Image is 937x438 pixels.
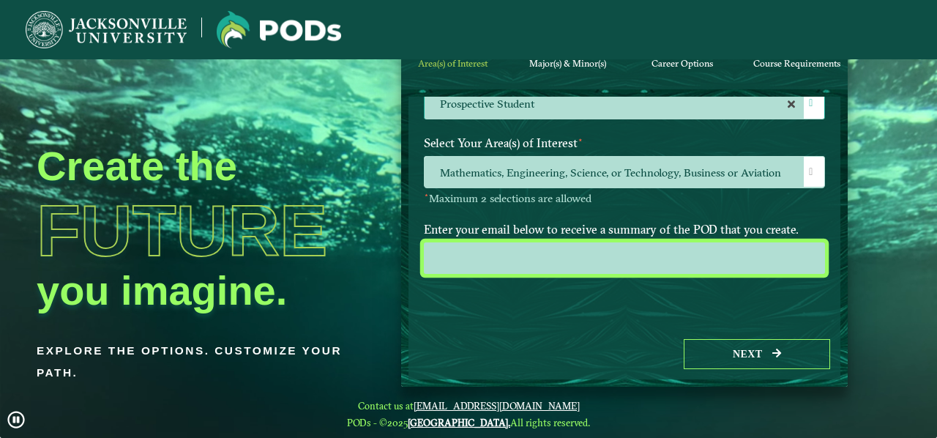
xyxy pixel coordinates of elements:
label: Select Your Area(s) of Interest [413,130,836,157]
span: Mathematics, Engineering, Science, or Technology, Business or Aviation [425,157,824,188]
sup: ⋆ [578,134,583,145]
a: [GEOGRAPHIC_DATA]. [408,417,510,428]
img: Jacksonville University logo [217,11,341,48]
span: PODs - ©2025 All rights reserved. [347,417,590,428]
h2: you imagine. [37,267,366,314]
button: Next [684,339,830,369]
span: Area(s) of Interest [418,58,488,69]
span: Contact us at [347,400,590,412]
h2: Create the [37,142,366,190]
a: [EMAIL_ADDRESS][DOMAIN_NAME] [414,400,580,412]
span: Major(s) & Minor(s) [529,58,606,69]
label: Enter your email below to receive a summary of the POD that you create. [413,215,836,242]
p: Explore the options. Customize your path. [37,340,366,384]
span: Career Options [652,58,713,69]
sup: ⋆ [424,190,429,200]
img: Jacksonville University logo [26,11,187,48]
label: Prospective Student [425,89,824,120]
p: Maximum 2 selections are allowed [424,192,825,206]
h1: Future [37,195,366,267]
span: Course Requirements [753,58,840,69]
input: Enter your email [424,242,825,274]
